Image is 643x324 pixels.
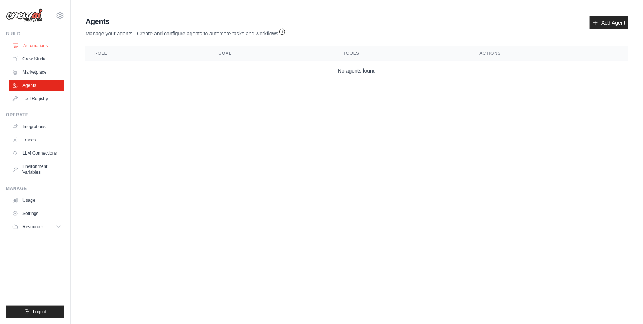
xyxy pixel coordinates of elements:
[209,46,334,61] th: Goal
[6,112,64,118] div: Operate
[6,31,64,37] div: Build
[85,46,209,61] th: Role
[9,208,64,219] a: Settings
[9,53,64,65] a: Crew Studio
[9,66,64,78] a: Marketplace
[9,121,64,133] a: Integrations
[9,147,64,159] a: LLM Connections
[6,306,64,318] button: Logout
[9,194,64,206] a: Usage
[85,16,286,27] h2: Agents
[10,40,65,52] a: Automations
[471,46,628,61] th: Actions
[6,186,64,191] div: Manage
[9,80,64,91] a: Agents
[9,161,64,178] a: Environment Variables
[334,46,471,61] th: Tools
[85,27,286,37] p: Manage your agents - Create and configure agents to automate tasks and workflows
[9,221,64,233] button: Resources
[6,8,43,22] img: Logo
[9,134,64,146] a: Traces
[33,309,46,315] span: Logout
[9,93,64,105] a: Tool Registry
[590,16,628,29] a: Add Agent
[85,61,628,81] td: No agents found
[22,224,43,230] span: Resources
